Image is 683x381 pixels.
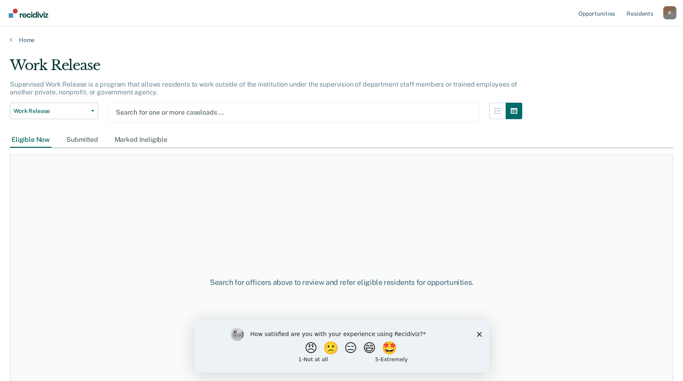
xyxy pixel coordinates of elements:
[65,132,100,148] div: Submitted
[10,80,517,96] p: Supervised Work Release is a program that allows residents to work outside of the institution und...
[194,320,489,373] iframe: Survey by Kim from Recidiviz
[10,36,673,44] a: Home
[10,57,522,80] div: Work Release
[10,132,52,148] div: Eligible Now
[663,6,676,19] button: Profile dropdown button
[113,132,169,148] div: Marked Ineligible
[14,108,88,115] span: Work Release
[9,9,48,18] img: Recidiviz
[663,6,676,19] div: R
[10,103,98,119] button: Work Release
[176,278,507,287] div: Search for officers above to review and refer eligible residents for opportunities.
